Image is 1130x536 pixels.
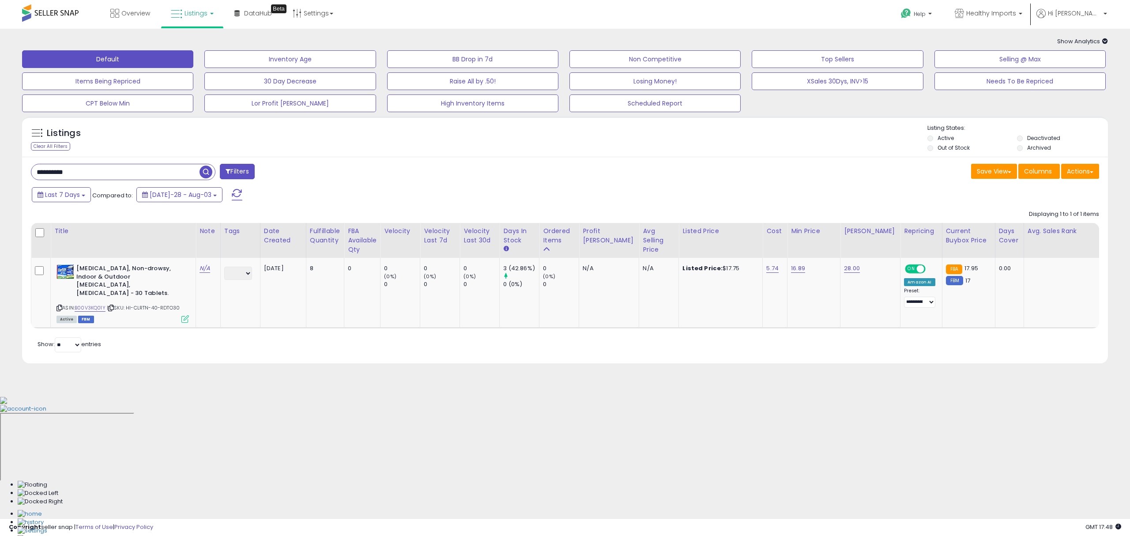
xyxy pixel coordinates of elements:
div: Avg. Sales Rank [1028,226,1117,236]
small: FBA [946,264,962,274]
div: Days In Stock [503,226,535,245]
span: Hi [PERSON_NAME] [1048,9,1101,18]
button: Scheduled Report [569,94,741,112]
a: Help [894,1,941,29]
div: 0 [543,264,579,272]
div: Velocity [384,226,416,236]
span: OFF [924,265,938,273]
span: 17 [965,276,970,285]
button: Needs To Be Repriced [934,72,1106,90]
span: All listings currently available for purchase on Amazon [56,316,77,323]
button: Inventory Age [204,50,376,68]
button: Save View [971,164,1017,179]
span: FBM [78,316,94,323]
div: Date Created [264,226,302,245]
small: FBM [946,276,963,285]
img: Home [18,510,42,518]
div: 0 [424,280,460,288]
small: Days In Stock. [503,245,508,253]
div: [PERSON_NAME] [844,226,896,236]
div: FBA Available Qty [348,226,377,254]
label: Active [938,134,954,142]
span: [DATE]-28 - Aug-03 [150,190,211,199]
button: Filters [220,164,254,179]
div: 3 (42.86%) [503,264,539,272]
button: 30 Day Decrease [204,72,376,90]
div: 0 [543,280,579,288]
div: N/A [583,264,632,272]
span: Healthy Imports [966,9,1016,18]
div: 8 [310,264,337,272]
div: Amazon AI [904,278,935,286]
small: (0%) [543,273,555,280]
img: Docked Right [18,498,63,506]
div: $17.75 [682,264,756,272]
b: [MEDICAL_DATA], Non-drowsy, Indoor & Outdoor [MEDICAL_DATA], [MEDICAL_DATA] - 30 Tablets. [76,264,184,299]
span: Compared to: [92,191,133,200]
button: Top Sellers [752,50,923,68]
span: Show Analytics [1057,37,1108,45]
span: DataHub [244,9,272,18]
button: [DATE]-28 - Aug-03 [136,187,222,202]
img: Settings [18,527,47,535]
a: Hi [PERSON_NAME] [1036,9,1107,29]
a: 16.89 [791,264,805,273]
th: CSV column name: cust_attr_1_Tags [220,223,260,258]
div: Tags [224,226,256,236]
span: Overview [121,9,150,18]
a: 28.00 [844,264,860,273]
div: Avg Selling Price [643,226,675,254]
div: Velocity Last 30d [463,226,496,245]
button: High Inventory Items [387,94,558,112]
button: Last 7 Days [32,187,91,202]
button: XSales 30Dys, INV>15 [752,72,923,90]
small: (0%) [463,273,476,280]
div: N/A [643,264,672,272]
button: BB Drop in 7d [387,50,558,68]
div: Title [54,226,192,236]
h5: Listings [47,127,81,140]
div: Tooltip anchor [271,4,286,13]
div: Listed Price [682,226,759,236]
div: 0 [384,280,420,288]
div: Ordered Items [543,226,575,245]
div: 0 [384,264,420,272]
div: Note [200,226,217,236]
img: 51KUQB1HtvL._SL40_.jpg [56,264,74,279]
div: Velocity Last 7d [424,226,456,245]
button: Default [22,50,193,68]
b: Listed Price: [682,264,723,272]
div: Min Price [791,226,836,236]
small: (0%) [424,273,436,280]
button: Items Being Repriced [22,72,193,90]
div: Days Cover [999,226,1020,245]
button: Actions [1061,164,1099,179]
i: Get Help [900,8,912,19]
p: Listing States: [927,124,1108,132]
div: [DATE] [264,264,299,272]
a: 5.74 [766,264,779,273]
span: Listings [185,9,207,18]
img: Floating [18,481,47,489]
span: Show: entries [38,340,101,348]
span: ON [906,265,917,273]
span: | SKU: HI-CLRTN-40-RDTO30 [107,304,180,311]
div: 0 [348,264,373,272]
button: Lor Profit [PERSON_NAME] [204,94,376,112]
div: Preset: [904,288,935,308]
button: Columns [1018,164,1060,179]
label: Deactivated [1027,134,1060,142]
div: Profit [PERSON_NAME] [583,226,635,245]
div: 0 (0%) [503,280,539,288]
div: Clear All Filters [31,142,70,151]
button: Non Competitive [569,50,741,68]
small: (0%) [384,273,396,280]
button: Losing Money! [569,72,741,90]
span: Last 7 Days [45,190,80,199]
div: 0 [424,264,460,272]
button: CPT Below Min [22,94,193,112]
div: 0 [463,264,499,272]
div: Displaying 1 to 1 of 1 items [1029,210,1099,219]
div: 0.00 [999,264,1017,272]
label: Archived [1027,144,1051,151]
